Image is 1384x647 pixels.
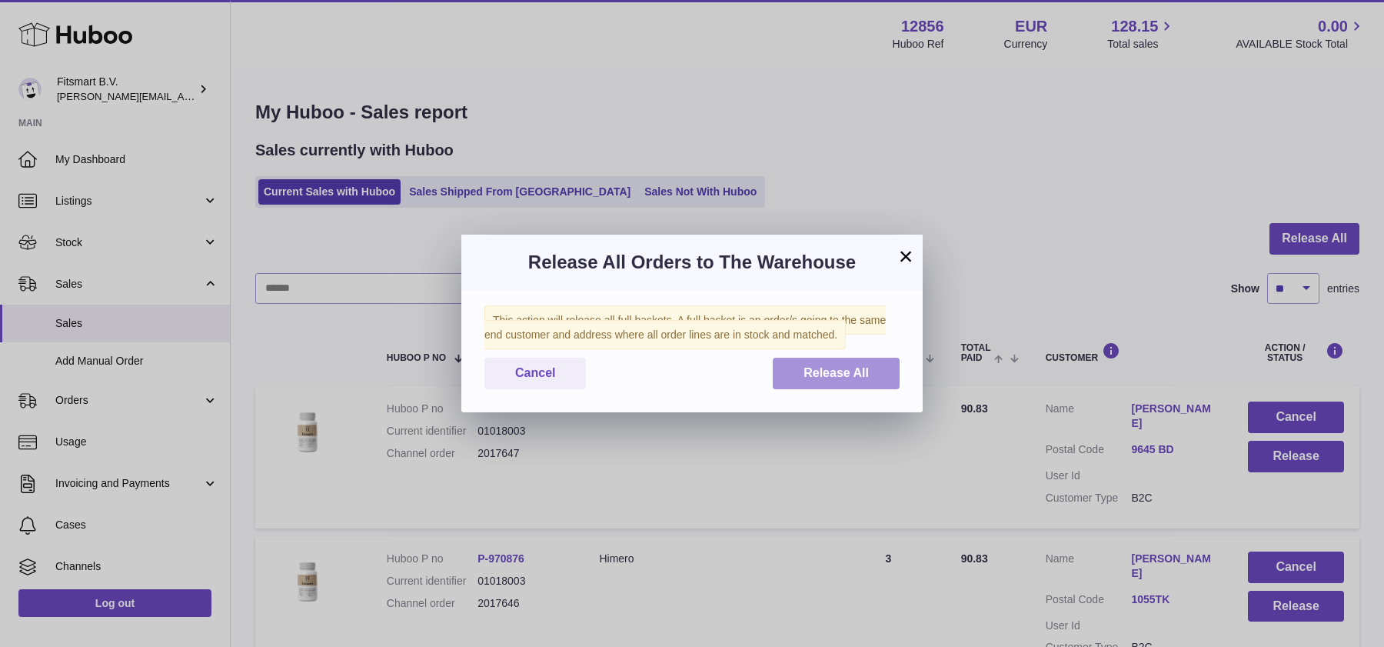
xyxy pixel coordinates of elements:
[484,358,586,389] button: Cancel
[515,366,555,379] span: Cancel
[484,305,886,349] span: This action will release all full baskets. A full basket is an order/s going to the same end cust...
[897,247,915,265] button: ×
[803,366,869,379] span: Release All
[773,358,900,389] button: Release All
[484,250,900,275] h3: Release All Orders to The Warehouse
